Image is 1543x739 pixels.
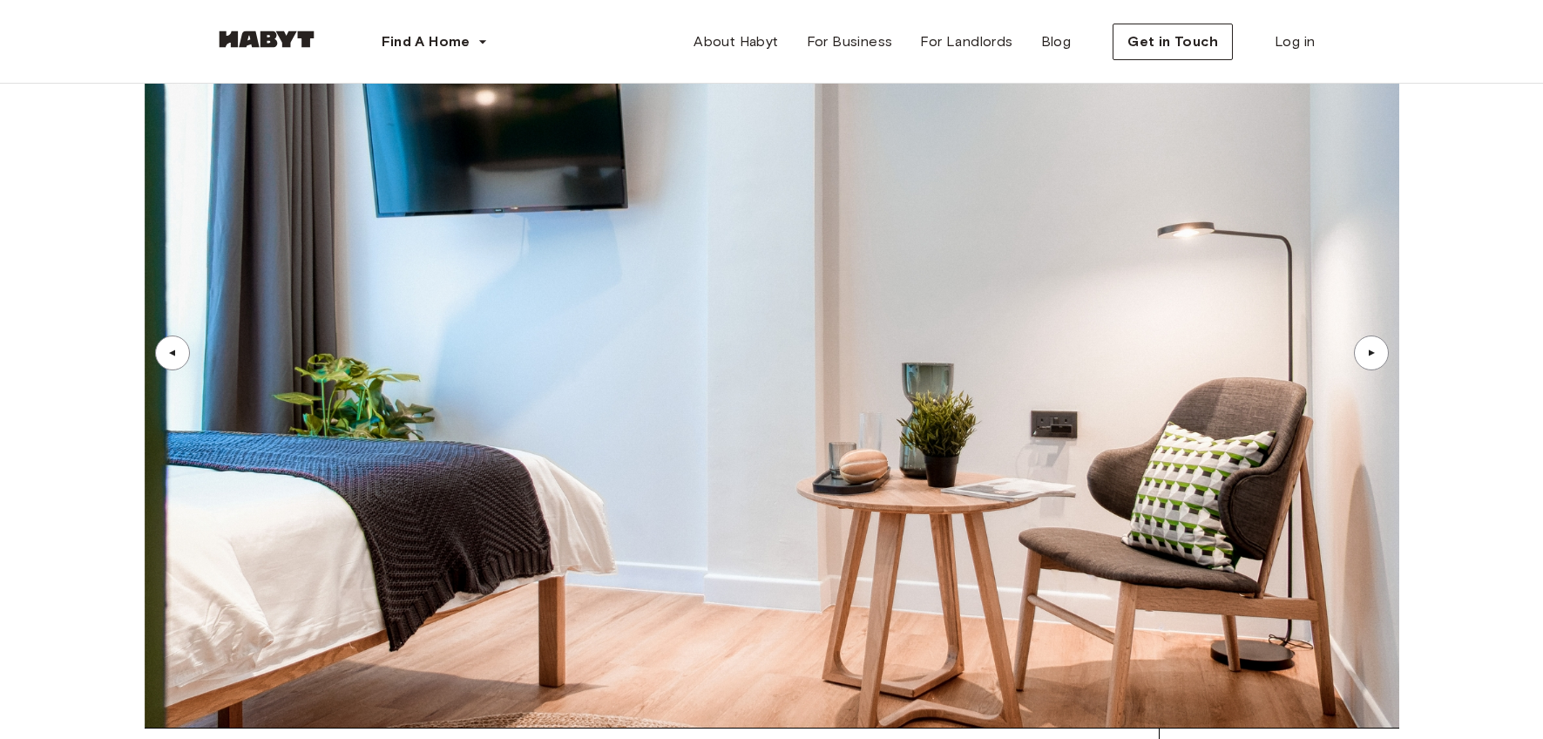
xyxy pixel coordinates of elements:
[680,24,792,59] a: About Habyt
[920,31,1012,52] span: For Landlords
[214,31,319,48] img: Habyt
[906,24,1026,59] a: For Landlords
[1127,31,1218,52] span: Get in Touch
[1275,31,1315,52] span: Log in
[382,31,470,52] span: Find A Home
[694,31,778,52] span: About Habyt
[368,24,502,59] button: Find A Home
[807,31,893,52] span: For Business
[1027,24,1086,59] a: Blog
[1261,24,1329,59] a: Log in
[793,24,907,59] a: For Business
[1363,348,1380,358] div: ▲
[1113,24,1233,60] button: Get in Touch
[1041,31,1072,52] span: Blog
[164,348,181,358] div: ▲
